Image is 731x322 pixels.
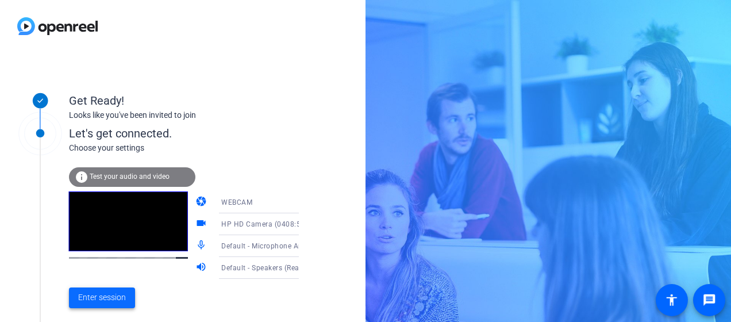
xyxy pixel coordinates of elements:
[90,172,170,181] span: Test your audio and video
[665,293,679,307] mat-icon: accessibility
[69,142,322,154] div: Choose your settings
[221,198,252,206] span: WEBCAM
[195,217,209,231] mat-icon: videocam
[69,92,299,109] div: Get Ready!
[221,241,506,250] span: Default - Microphone Array (Intel® Smart Sound Technology for Digital Microphones)
[69,125,322,142] div: Let's get connected.
[195,239,209,253] mat-icon: mic_none
[702,293,716,307] mat-icon: message
[69,287,135,308] button: Enter session
[69,109,299,121] div: Looks like you've been invited to join
[75,170,89,184] mat-icon: info
[221,263,345,272] span: Default - Speakers (Realtek(R) Audio)
[78,292,126,304] span: Enter session
[221,219,316,228] span: HP HD Camera (0408:5347)
[195,261,209,275] mat-icon: volume_up
[195,195,209,209] mat-icon: camera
